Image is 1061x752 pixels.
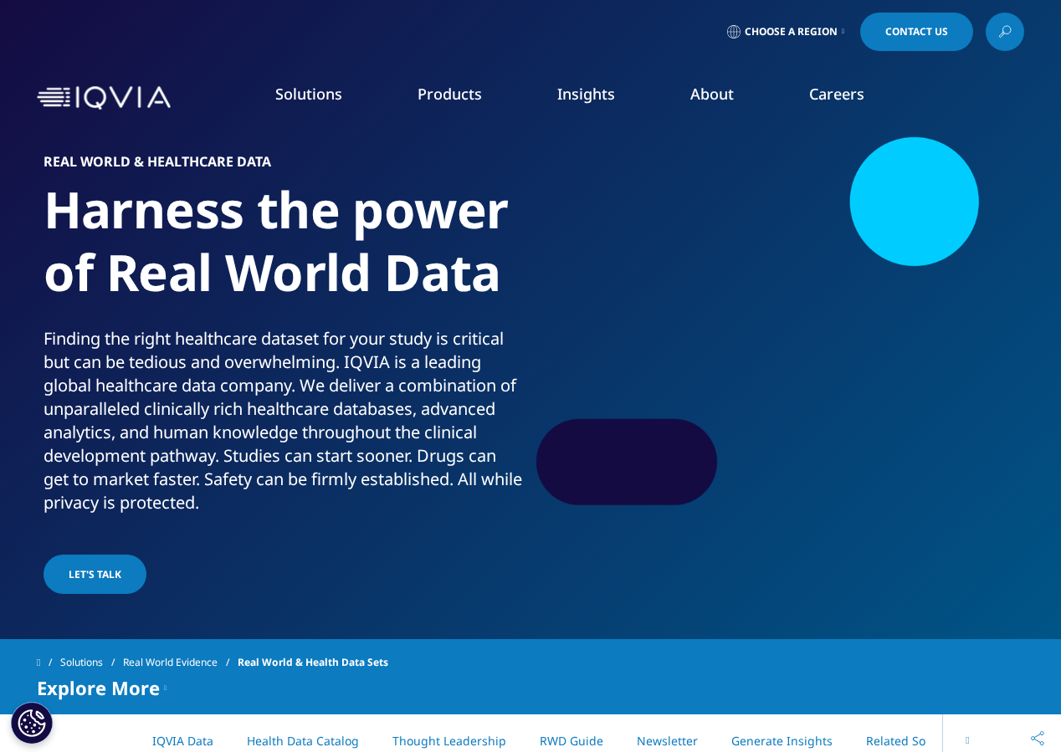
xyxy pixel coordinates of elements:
[540,733,603,749] a: RWD Guide
[11,702,53,744] button: Cookies Settings
[809,84,864,104] a: Careers
[37,678,160,698] span: Explore More
[731,733,833,749] a: Generate Insights
[123,647,238,678] a: Real World Evidence
[866,733,964,749] a: Related Solutions
[37,86,171,110] img: IQVIA Healthcare Information Technology and Pharma Clinical Research Company
[238,647,388,678] span: Real World & Health Data Sets
[557,84,615,104] a: Insights
[885,27,948,37] span: Contact Us
[860,13,973,51] a: Contact Us
[44,555,146,594] a: Let's Talk
[44,155,525,178] h6: Real World & Healthcare Data
[690,84,734,104] a: About
[152,733,213,749] a: IQVIA Data
[247,733,359,749] a: Health Data Catalog
[745,25,838,38] span: Choose a Region
[69,567,121,581] span: Let's Talk
[392,733,506,749] a: Thought Leadership
[637,733,698,749] a: Newsletter
[177,59,1024,137] nav: Primary
[44,178,525,327] h1: Harness the power of Real World Data
[44,327,525,524] p: Finding the right healthcare dataset for your study is critical but can be tedious and overwhelmi...
[275,84,342,104] a: Solutions
[60,647,123,678] a: Solutions
[418,84,482,104] a: Products
[571,155,1018,489] img: 2054_young-woman-touching-big-digital-monitor.jpg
